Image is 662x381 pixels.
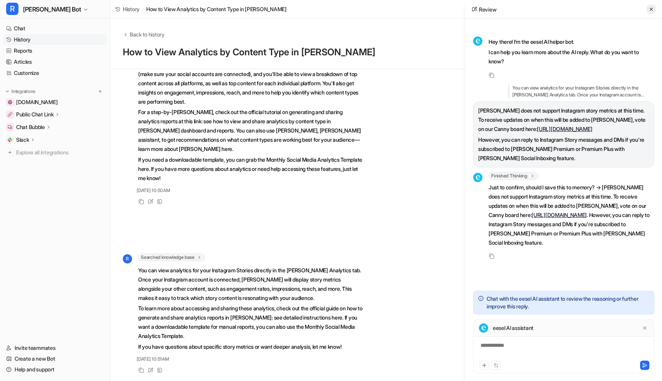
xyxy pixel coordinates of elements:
span: How to View Analytics by Content Type in [PERSON_NAME] [146,5,287,13]
p: However, you can reply to Instagram Story messages and DMs if you're subscribed to [PERSON_NAME] ... [478,135,649,163]
img: getrella.com [8,100,12,104]
a: Articles [3,56,107,67]
span: R [6,3,18,15]
a: Invite teammates [3,343,107,353]
a: History [3,34,107,45]
span: History [123,5,140,13]
img: explore all integrations [6,149,14,156]
a: Chat [3,23,107,34]
img: Chat Bubble [8,125,12,129]
a: Reports [3,45,107,56]
button: Integrations [3,88,38,95]
a: Explore all integrations [3,147,107,158]
p: Integrations [12,88,35,94]
p: eesel AI assistant [493,324,533,332]
p: You can view analytics for your Instagram Stories directly in the [PERSON_NAME] Analytics tab. On... [138,266,363,303]
a: Create a new Bot [3,353,107,364]
button: Back to history [123,30,165,38]
p: Slack [16,136,29,144]
p: Public Chat Link [16,111,54,118]
p: If you need a downloadable template, you can grab the Monthly Social Media Analytics Template her... [138,155,363,183]
img: expand menu [5,89,10,94]
a: getrella.com[DOMAIN_NAME] [3,97,107,108]
p: To learn more about accessing and sharing these analytics, check out the official guide on how to... [138,304,363,341]
p: Chat with the eesel AI assistant to review the reasoning or further improve this reply. [487,295,649,310]
p: Just to confirm, should I save this to memory? → [PERSON_NAME] does not support Instagram story m... [489,183,654,247]
p: If you have questions about specific story metrics or want deeper analysis, let me know! [138,342,363,351]
span: [DOMAIN_NAME] [16,98,58,106]
img: Public Chat Link [8,112,12,117]
span: / [142,5,144,13]
img: Slack [8,137,12,142]
span: [DATE] 10:51AM [137,356,169,363]
span: [PERSON_NAME] Bot [23,4,81,15]
span: Finished Thinking [489,172,538,180]
p: I can help you learn more about the AI reply. What do you want to know? [489,48,654,66]
a: History [115,5,140,13]
h1: How to View Analytics by Content Type in [PERSON_NAME] [123,47,535,58]
p: For a step-by-[PERSON_NAME], check out the official tutorial on generating and sharing analytics ... [138,108,363,154]
span: R [123,254,132,263]
span: Searched knowledge base [138,253,205,261]
p: [PERSON_NAME] does not support Instagram story metrics at this time. To receive updates on when t... [478,106,649,134]
a: Help and support [3,364,107,375]
img: menu_add.svg [97,89,103,94]
span: Explore all integrations [16,146,104,159]
a: Customize [3,68,107,78]
a: [URL][DOMAIN_NAME] [537,126,592,132]
p: You can view analytics for your Instagram Stories directly in the [PERSON_NAME] Analytics tab. On... [508,84,654,98]
span: Back to history [130,30,165,38]
span: [DATE] 10:50AM [137,187,170,194]
a: [URL][DOMAIN_NAME] [532,212,587,218]
p: You can easily see analytics by content type in [PERSON_NAME]! Just head to the Analytics tab (ma... [138,60,363,106]
p: Hey there! I’m the eesel AI helper bot. [489,37,654,46]
p: Chat Bubble [16,123,45,131]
